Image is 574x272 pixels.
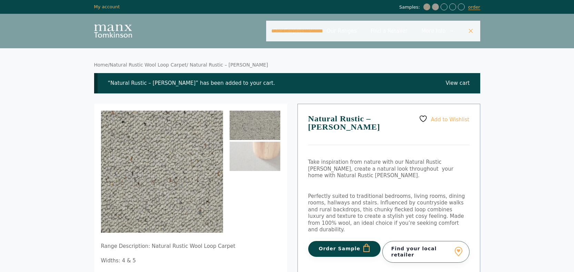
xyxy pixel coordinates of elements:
[432,3,439,10] img: Natural Rustic - Birdsong
[446,80,470,87] a: View cart
[419,114,469,123] a: Add to Wishlist
[308,241,381,257] button: Order Sample
[94,73,480,94] div: “Natural Rustic – [PERSON_NAME]” has been added to your cart.
[94,62,480,68] nav: Breadcrumb
[230,111,280,140] img: Natural Rustic - Birdsong
[423,3,430,10] img: Natural Rustic Nature Trail
[230,142,280,171] img: Natural Rustic - Birdsong - Image 2
[266,21,480,41] nav: Primary
[94,4,120,9] a: My account
[308,114,470,145] h1: Natural Rustic – [PERSON_NAME]
[308,159,470,179] p: Take inspiration from nature with our Natural Rustic [PERSON_NAME], create a natural look through...
[399,4,422,10] span: Samples:
[382,241,470,262] a: Find your local retailer
[101,243,280,250] p: Range Description: Natural Rustic Wool Loop Carpet
[101,258,280,264] p: Widths: 4 & 5
[431,117,470,123] span: Add to Wishlist
[308,193,470,233] p: Perfectly suited to traditional bedrooms, living rooms, dining rooms, hallways and stairs. Influe...
[94,62,108,68] a: Home
[461,21,480,41] a: Close Search Bar
[468,4,480,10] a: order
[110,62,187,68] a: Natural Rustic Wool Loop Carpet
[94,24,132,38] img: Manx Tomkinson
